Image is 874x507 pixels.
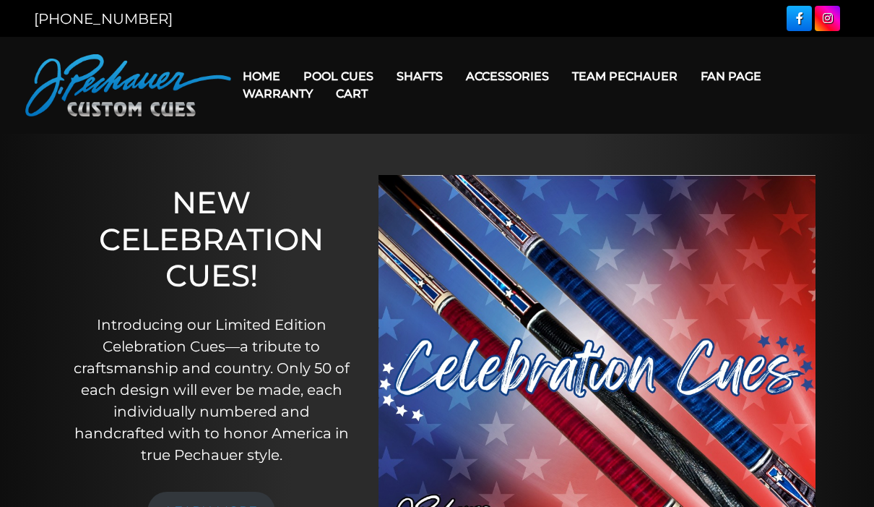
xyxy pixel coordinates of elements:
a: Home [231,58,292,95]
a: Shafts [385,58,454,95]
img: Pechauer Custom Cues [25,54,231,116]
p: Introducing our Limited Edition Celebration Cues—a tribute to craftsmanship and country. Only 50 ... [73,314,350,466]
a: Fan Page [689,58,773,95]
a: [PHONE_NUMBER] [34,10,173,27]
a: Warranty [231,75,324,112]
a: Team Pechauer [561,58,689,95]
h1: NEW CELEBRATION CUES! [73,184,350,294]
a: Pool Cues [292,58,385,95]
a: Accessories [454,58,561,95]
a: Cart [324,75,379,112]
